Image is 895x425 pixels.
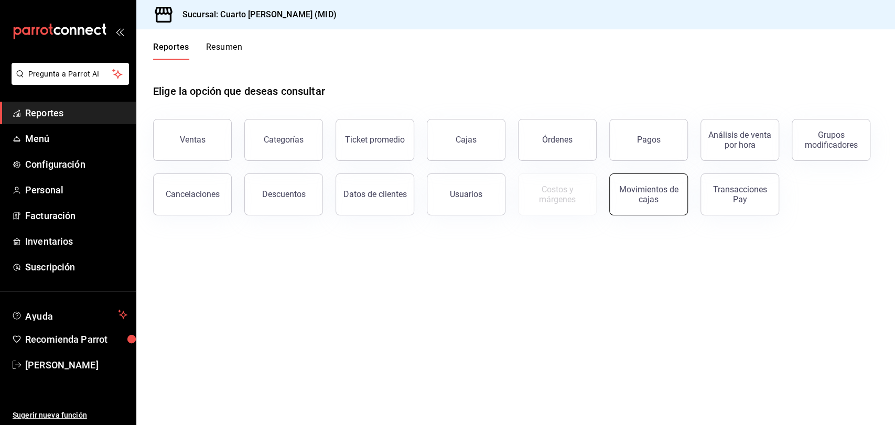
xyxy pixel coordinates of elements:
[792,119,870,161] button: Grupos modificadores
[244,119,323,161] button: Categorías
[336,119,414,161] button: Ticket promedio
[25,234,127,248] span: Inventarios
[153,42,242,60] div: navigation tabs
[700,173,779,215] button: Transacciones Pay
[153,83,325,99] h1: Elige la opción que deseas consultar
[25,209,127,223] span: Facturación
[25,332,127,346] span: Recomienda Parrot
[336,173,414,215] button: Datos de clientes
[700,119,779,161] button: Análisis de venta por hora
[518,119,597,161] button: Órdenes
[707,184,772,204] div: Transacciones Pay
[25,106,127,120] span: Reportes
[609,119,688,161] button: Pagos
[174,8,337,21] h3: Sucursal: Cuarto [PERSON_NAME] (MID)
[616,184,681,204] div: Movimientos de cajas
[153,42,189,60] button: Reportes
[427,173,505,215] button: Usuarios
[115,27,124,36] button: open_drawer_menu
[525,184,590,204] div: Costos y márgenes
[12,63,129,85] button: Pregunta a Parrot AI
[25,260,127,274] span: Suscripción
[264,135,304,145] div: Categorías
[13,410,127,421] span: Sugerir nueva función
[345,135,405,145] div: Ticket promedio
[166,189,220,199] div: Cancelaciones
[206,42,242,60] button: Resumen
[609,173,688,215] button: Movimientos de cajas
[262,189,306,199] div: Descuentos
[542,135,573,145] div: Órdenes
[450,189,482,199] div: Usuarios
[427,119,505,161] a: Cajas
[180,135,206,145] div: Ventas
[707,130,772,150] div: Análisis de venta por hora
[25,308,114,321] span: Ayuda
[25,157,127,171] span: Configuración
[244,173,323,215] button: Descuentos
[153,119,232,161] button: Ventas
[153,173,232,215] button: Cancelaciones
[25,132,127,146] span: Menú
[343,189,407,199] div: Datos de clientes
[518,173,597,215] button: Contrata inventarios para ver este reporte
[25,358,127,372] span: [PERSON_NAME]
[7,76,129,87] a: Pregunta a Parrot AI
[25,183,127,197] span: Personal
[456,134,477,146] div: Cajas
[28,69,113,80] span: Pregunta a Parrot AI
[637,135,661,145] div: Pagos
[799,130,864,150] div: Grupos modificadores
